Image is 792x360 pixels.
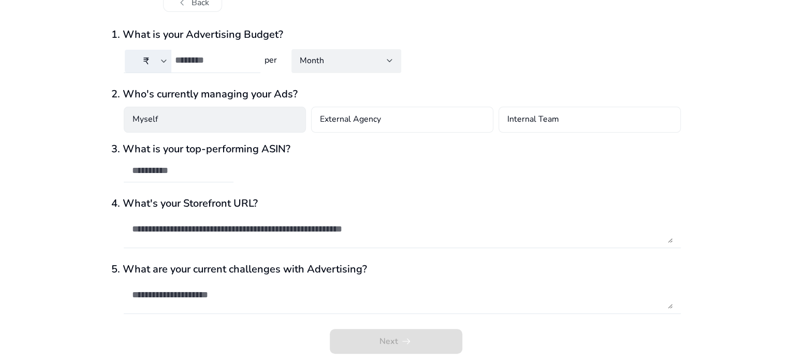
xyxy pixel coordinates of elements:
span: ₹ [143,55,149,67]
span: Month [300,55,324,66]
h4: External Agency [320,113,381,126]
h3: 3. What is your top-performing ASIN? [111,143,681,155]
h3: 2. Who's currently managing your Ads? [111,88,681,100]
h3: 1. What is your Advertising Budget? [111,28,681,41]
h4: per [260,55,279,65]
h3: 5. What are your current challenges with Advertising? [111,263,681,276]
h4: Myself [133,113,158,126]
h4: Internal Team [507,113,559,126]
h3: 4. What's your Storefront URL? [111,197,681,210]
